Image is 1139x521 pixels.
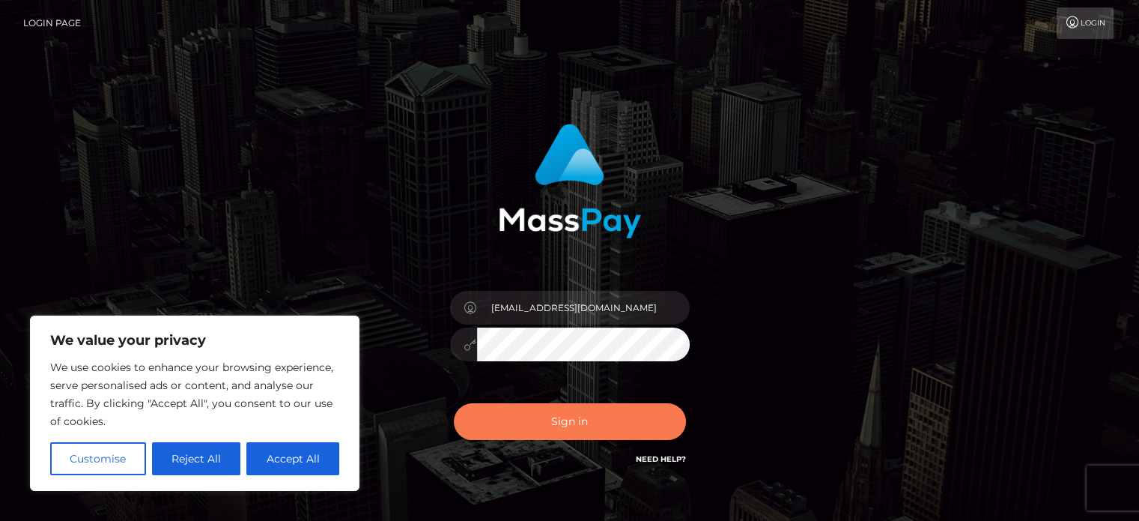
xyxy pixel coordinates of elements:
[454,403,686,440] button: Sign in
[50,331,339,349] p: We value your privacy
[246,442,339,475] button: Accept All
[1057,7,1114,39] a: Login
[50,442,146,475] button: Customise
[50,358,339,430] p: We use cookies to enhance your browsing experience, serve personalised ads or content, and analys...
[152,442,241,475] button: Reject All
[636,454,686,464] a: Need Help?
[499,124,641,238] img: MassPay Login
[30,316,359,491] div: We value your privacy
[477,291,690,325] input: Username...
[23,7,81,39] a: Login Page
